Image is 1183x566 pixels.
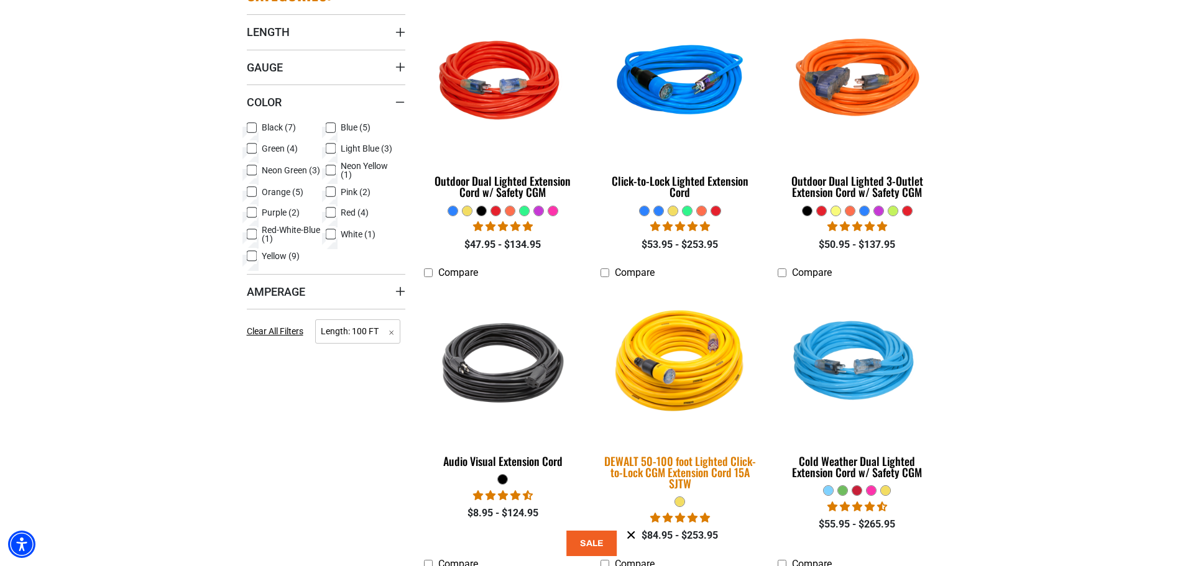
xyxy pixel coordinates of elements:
span: Black (7) [262,123,296,132]
div: Outdoor Dual Lighted Extension Cord w/ Safety CGM [424,175,582,198]
span: 4.73 stars [473,490,533,501]
span: Neon Yellow (1) [341,162,400,179]
span: Blue (5) [341,123,371,132]
span: 4.80 stars [827,221,887,232]
span: Red-White-Blue (1) [262,226,321,243]
div: DEWALT 50-100 foot Lighted Click-to-Lock CGM Extension Cord 15A SJTW [601,455,759,489]
a: Clear All Filters [247,325,308,338]
img: blue [602,11,758,154]
span: Clear All Filters [247,326,303,336]
span: 4.81 stars [473,221,533,232]
span: Compare [615,267,655,278]
span: Gauge [247,60,283,75]
div: Cold Weather Dual Lighted Extension Cord w/ Safety CGM [778,455,936,478]
span: White (1) [341,230,375,239]
span: Color [247,95,282,109]
div: Outdoor Dual Lighted 3-Outlet Extension Cord w/ Safety CGM [778,175,936,198]
img: Red [425,11,581,154]
summary: Amperage [247,274,405,309]
img: Light Blue [779,291,936,434]
a: Red Outdoor Dual Lighted Extension Cord w/ Safety CGM [424,5,582,205]
summary: Color [247,84,405,119]
a: orange Outdoor Dual Lighted 3-Outlet Extension Cord w/ Safety CGM [778,5,936,205]
span: 4.62 stars [827,501,887,513]
a: Length: 100 FT [315,325,400,337]
summary: Length [247,14,405,49]
a: blue Click-to-Lock Lighted Extension Cord [601,5,759,205]
a: Light Blue Cold Weather Dual Lighted Extension Cord w/ Safety CGM [778,285,936,485]
div: $84.95 - $253.95 [601,528,759,543]
span: Yellow (9) [262,252,300,260]
span: Neon Green (3) [262,166,320,175]
span: Amperage [247,285,305,299]
span: Compare [438,267,478,278]
span: 4.84 stars [650,512,710,524]
img: DEWALT 50-100 foot Lighted Click-to-Lock CGM Extension Cord 15A SJTW [593,283,767,442]
span: Pink (2) [341,188,371,196]
div: Audio Visual Extension Cord [424,455,582,467]
div: $47.95 - $134.95 [424,237,582,252]
div: $8.95 - $124.95 [424,506,582,521]
div: $55.95 - $265.95 [778,517,936,532]
span: Orange (5) [262,188,303,196]
span: Green (4) [262,144,298,153]
div: $53.95 - $253.95 [601,237,759,252]
span: Length: 100 FT [315,319,400,344]
div: Click-to-Lock Lighted Extension Cord [601,175,759,198]
div: Accessibility Menu [8,531,35,558]
div: $50.95 - $137.95 [778,237,936,252]
a: black Audio Visual Extension Cord [424,285,582,474]
a: DEWALT 50-100 foot Lighted Click-to-Lock CGM Extension Cord 15A SJTW DEWALT 50-100 foot Lighted C... [601,285,759,496]
span: Light Blue (3) [341,144,392,153]
span: 4.87 stars [650,221,710,232]
img: orange [779,11,936,154]
span: Length [247,25,290,39]
span: Compare [792,267,832,278]
summary: Gauge [247,50,405,84]
span: Purple (2) [262,208,300,217]
span: Red (4) [341,208,369,217]
img: black [425,291,581,434]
